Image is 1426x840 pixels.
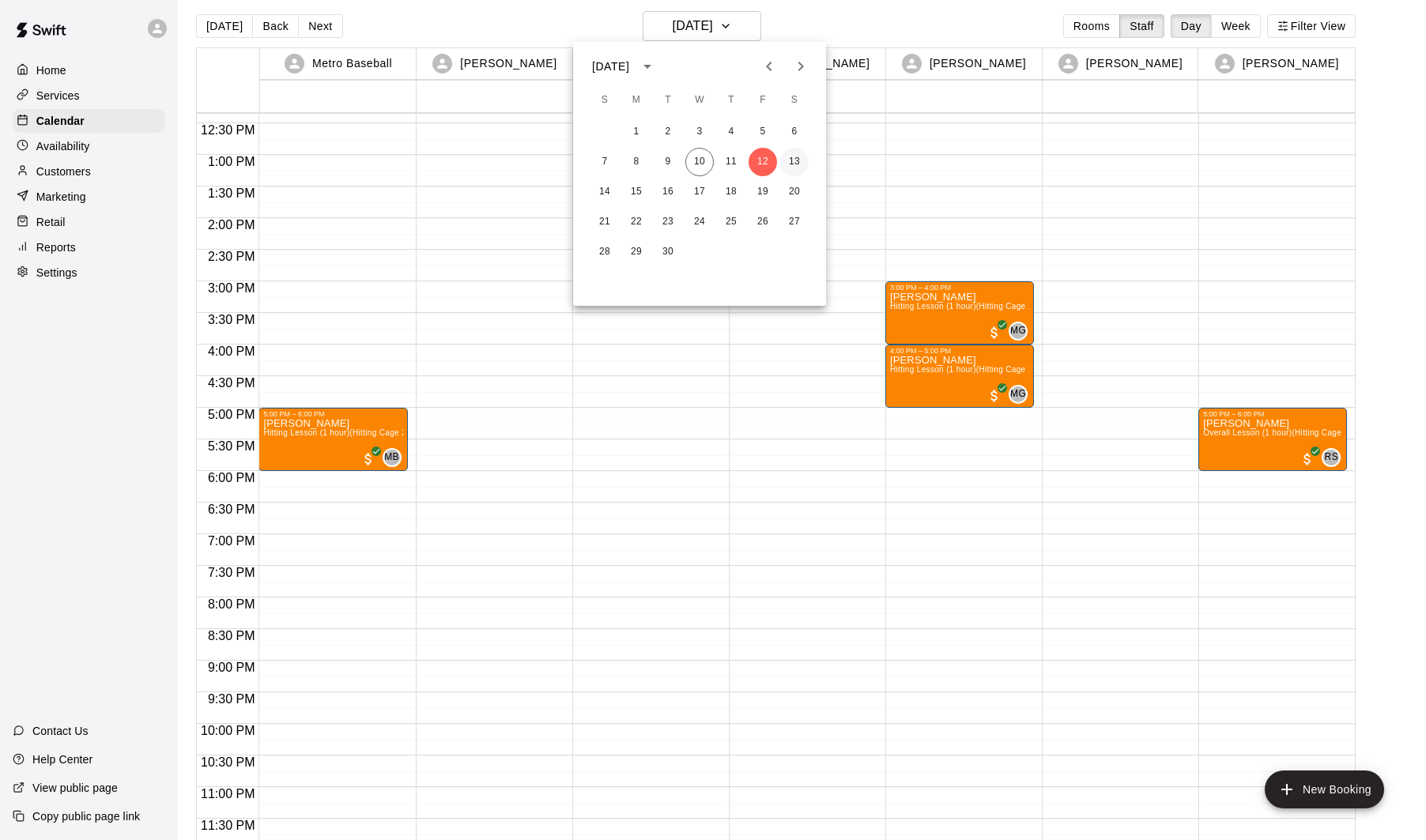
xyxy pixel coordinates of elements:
[622,85,651,116] span: Monday
[590,85,619,116] span: Sunday
[685,118,714,146] button: 3
[749,85,777,116] span: Friday
[749,148,777,176] button: 12
[717,178,745,206] button: 18
[685,85,714,116] span: Wednesday
[622,238,651,266] button: 29
[654,118,682,146] button: 2
[685,208,714,236] button: 24
[622,178,651,206] button: 15
[749,208,777,236] button: 26
[753,51,785,82] button: Previous month
[592,58,629,75] div: [DATE]
[654,178,682,206] button: 16
[590,238,619,266] button: 28
[654,238,682,266] button: 30
[780,85,809,116] span: Saturday
[749,178,777,206] button: 19
[780,208,809,236] button: 27
[717,85,745,116] span: Thursday
[590,178,619,206] button: 14
[622,148,651,176] button: 8
[590,208,619,236] button: 21
[780,118,809,146] button: 6
[717,148,745,176] button: 11
[749,118,777,146] button: 5
[654,85,682,116] span: Tuesday
[685,178,714,206] button: 17
[717,118,745,146] button: 4
[654,208,682,236] button: 23
[622,208,651,236] button: 22
[590,148,619,176] button: 7
[634,53,661,80] button: calendar view is open, switch to year view
[685,148,714,176] button: 10
[717,208,745,236] button: 25
[780,148,809,176] button: 13
[622,118,651,146] button: 1
[785,51,817,82] button: Next month
[654,148,682,176] button: 9
[780,178,809,206] button: 20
